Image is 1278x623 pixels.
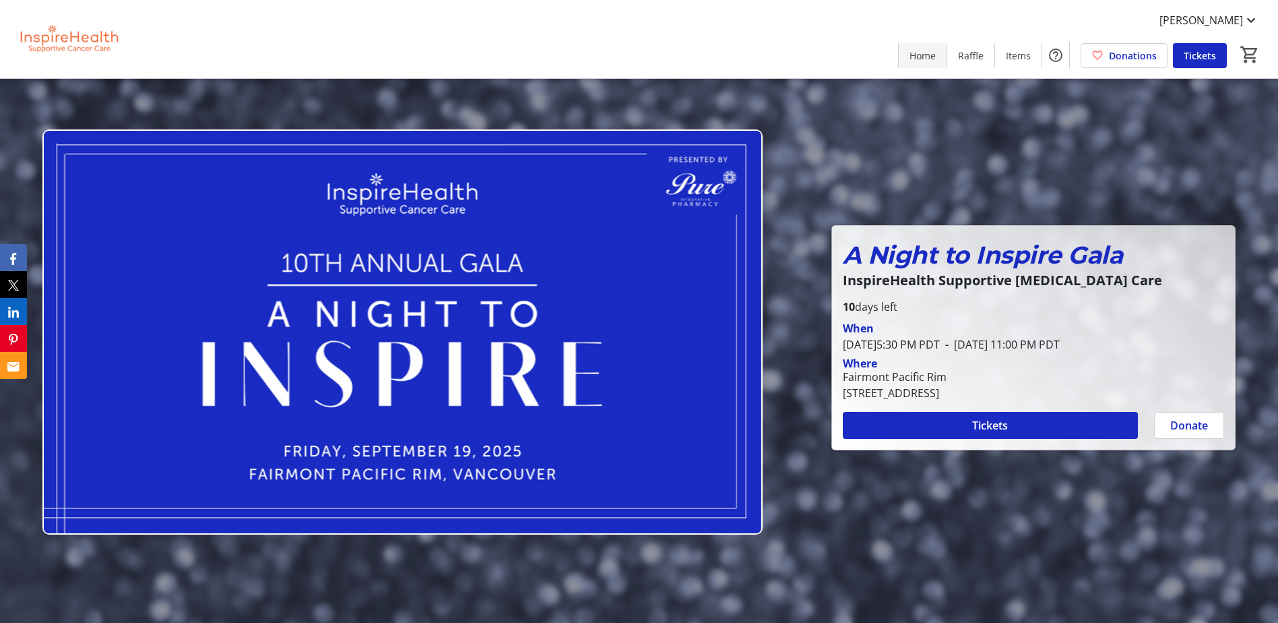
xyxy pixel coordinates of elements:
a: Donations [1081,43,1168,68]
span: 10 [843,299,855,314]
button: Tickets [843,412,1138,439]
img: InspireHealth Supportive Cancer Care's Logo [8,5,128,73]
a: Tickets [1173,43,1227,68]
span: Tickets [1184,49,1216,63]
span: [PERSON_NAME] [1159,12,1243,28]
button: Help [1042,42,1069,69]
span: Donate [1170,417,1208,434]
div: [STREET_ADDRESS] [843,385,947,401]
img: Campaign CTA Media Photo [42,129,763,535]
span: Raffle [958,49,984,63]
span: - [940,337,954,352]
a: Items [995,43,1042,68]
span: Donations [1109,49,1157,63]
span: Tickets [972,417,1008,434]
div: Fairmont Pacific Rim [843,369,947,385]
a: Raffle [947,43,994,68]
p: days left [843,299,1224,315]
p: InspireHealth Supportive [MEDICAL_DATA] Care [843,273,1224,288]
a: Home [899,43,947,68]
button: [PERSON_NAME] [1149,9,1270,31]
span: [DATE] 5:30 PM PDT [843,337,940,352]
em: A Night to Inspire Gala [843,240,1123,270]
span: Items [1006,49,1031,63]
div: When [843,320,874,336]
span: [DATE] 11:00 PM PDT [940,337,1060,352]
span: Home [909,49,936,63]
button: Donate [1154,412,1224,439]
button: Cart [1238,42,1262,67]
div: Where [843,358,877,369]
